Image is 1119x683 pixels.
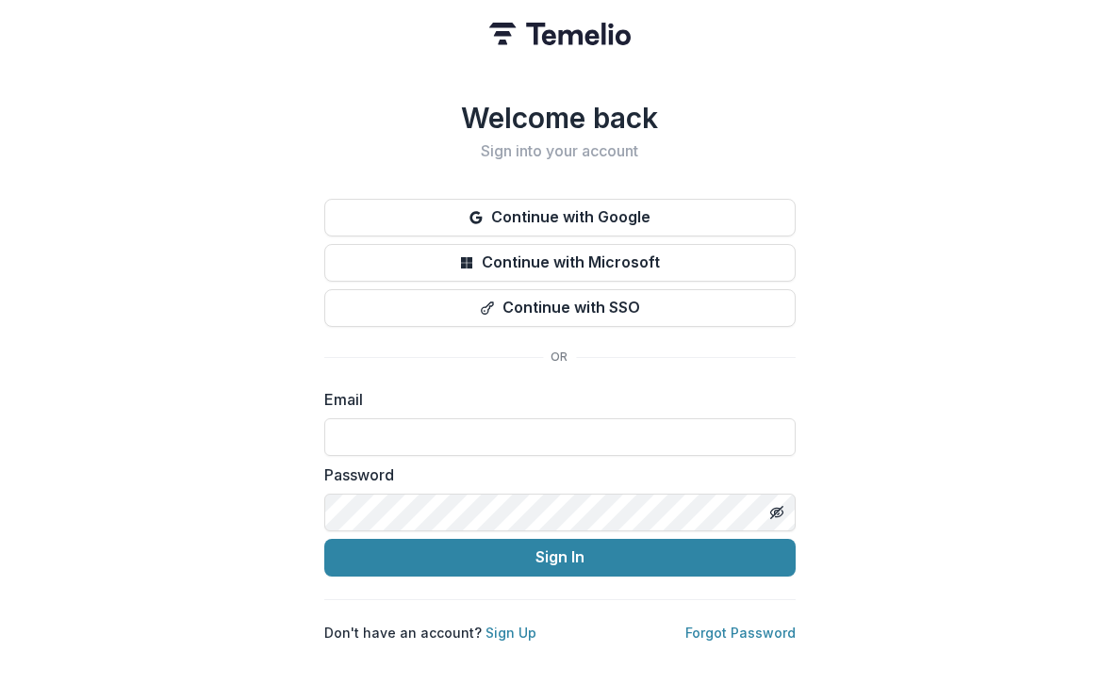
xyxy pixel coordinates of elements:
[324,101,796,135] h1: Welcome back
[324,142,796,160] h2: Sign into your account
[489,23,631,45] img: Temelio
[324,199,796,236] button: Continue with Google
[324,244,796,282] button: Continue with Microsoft
[324,463,784,486] label: Password
[324,539,796,577] button: Sign In
[685,625,796,641] a: Forgot Password
[324,623,536,642] p: Don't have an account?
[762,497,792,528] button: Toggle password visibility
[324,388,784,411] label: Email
[324,289,796,327] button: Continue with SSO
[485,625,536,641] a: Sign Up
